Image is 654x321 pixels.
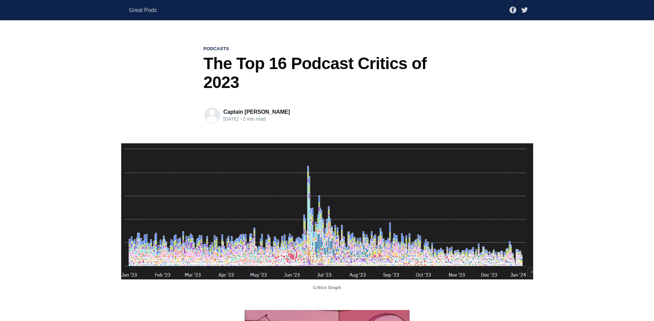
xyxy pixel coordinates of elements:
[223,116,239,122] time: [DATE]
[129,4,157,16] a: Great Pods
[204,54,451,92] h1: The Top 16 Podcast Critics of 2023
[240,116,265,122] span: 2 min read
[223,109,290,115] a: Captain [PERSON_NAME]
[204,46,229,52] a: podcasts
[121,279,533,291] figcaption: Critics Graph
[509,7,516,13] a: Facebook
[121,143,533,279] img: Analytics
[240,116,242,122] span: •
